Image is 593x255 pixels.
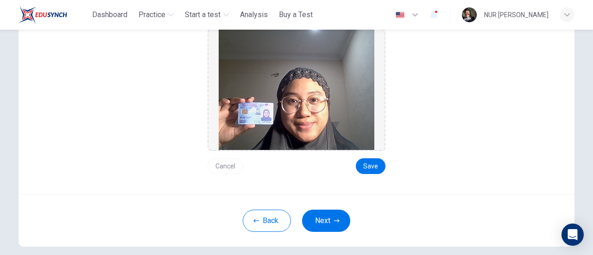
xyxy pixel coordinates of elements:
span: Dashboard [92,9,127,20]
img: Profile picture [462,7,477,22]
button: Buy a Test [275,6,316,23]
img: ELTC logo [19,6,67,24]
button: Analysis [236,6,271,23]
img: en [394,12,406,19]
button: Practice [135,6,177,23]
button: Next [302,210,350,232]
button: Cancel [208,158,243,174]
span: Analysis [240,9,268,20]
img: preview screemshot [219,30,374,150]
a: ELTC logo [19,6,88,24]
button: Start a test [181,6,233,23]
span: Practice [139,9,165,20]
span: Start a test [185,9,221,20]
button: Save [356,158,385,174]
span: Buy a Test [279,9,313,20]
button: Dashboard [88,6,131,23]
div: Open Intercom Messenger [561,224,584,246]
button: Back [243,210,291,232]
div: NUR [PERSON_NAME] [484,9,549,20]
